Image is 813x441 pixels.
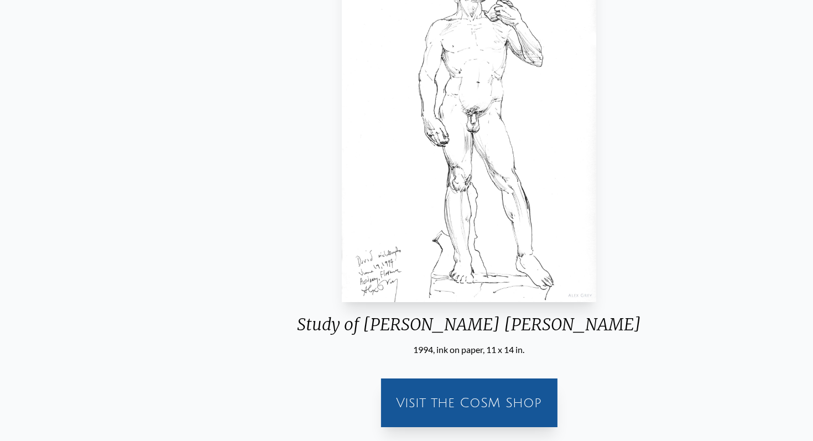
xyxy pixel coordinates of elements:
[288,343,650,356] div: 1994, ink on paper, 11 x 14 in.
[387,385,550,421] a: Visit the CoSM Shop
[288,314,650,343] div: Study of [PERSON_NAME] [PERSON_NAME]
